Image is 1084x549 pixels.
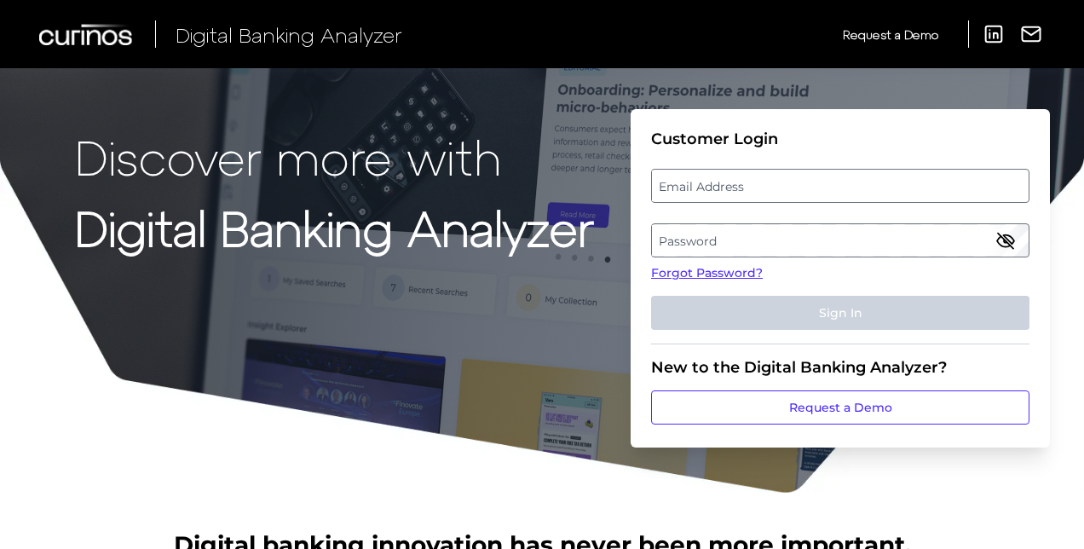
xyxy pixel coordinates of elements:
strong: Digital Banking Analyzer [75,199,594,256]
a: Forgot Password? [651,264,1029,282]
div: New to the Digital Banking Analyzer? [651,358,1029,377]
label: Email Address [652,170,1028,201]
span: Request a Demo [843,27,938,42]
span: Digital Banking Analyzer [176,22,402,47]
a: Request a Demo [651,390,1029,425]
p: Discover more with [75,130,594,183]
img: Curinos [39,24,135,45]
label: Password [652,225,1028,256]
a: Request a Demo [843,20,938,49]
div: Customer Login [651,130,1029,148]
button: Sign In [651,296,1029,330]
